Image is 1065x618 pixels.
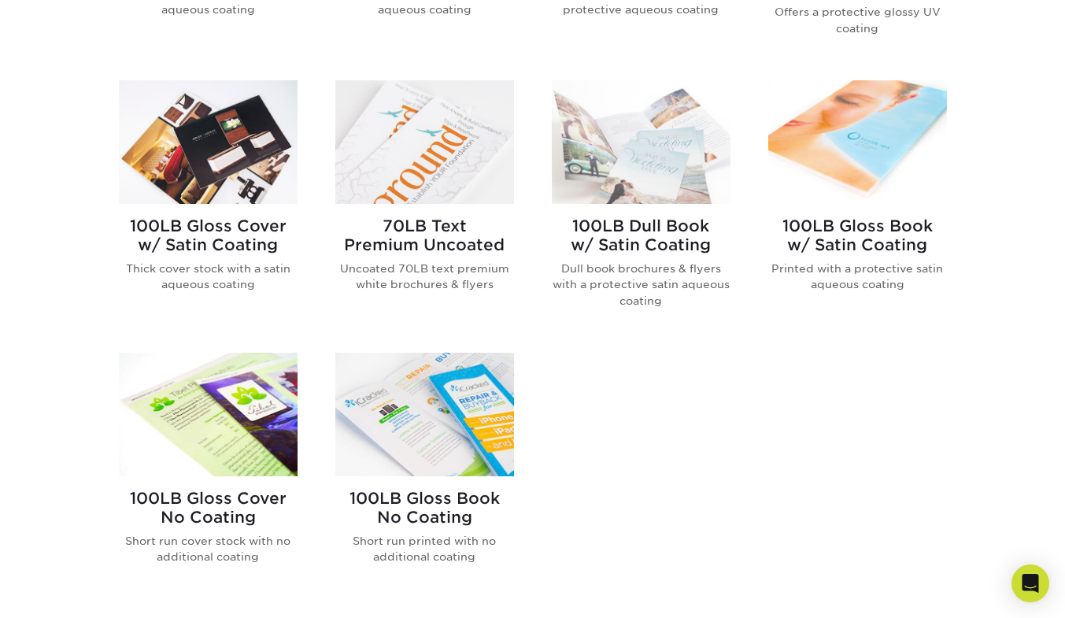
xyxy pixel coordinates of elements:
h2: 100LB Gloss Book w/ Satin Coating [768,216,947,254]
p: Dull book brochures & flyers with a protective satin aqueous coating [552,261,730,309]
p: Short run printed with no additional coating [335,533,514,565]
a: 100LB Gloss Book<br/>w/ Satin Coating Brochures & Flyers 100LB Gloss Bookw/ Satin Coating Printed... [768,80,947,334]
img: 100LB Gloss Book<br/>No Coating Brochures & Flyers [335,353,514,476]
h2: 70LB Text Premium Uncoated [335,216,514,254]
img: 100LB Gloss Book<br/>w/ Satin Coating Brochures & Flyers [768,80,947,204]
p: Printed with a protective satin aqueous coating [768,261,947,293]
img: 100LB Dull Book<br/>w/ Satin Coating Brochures & Flyers [552,80,730,204]
h2: 100LB Gloss Book No Coating [335,489,514,527]
img: 70LB Text<br/>Premium Uncoated Brochures & Flyers [335,80,514,204]
a: 100LB Gloss Cover<br/>No Coating Brochures & Flyers 100LB Gloss CoverNo Coating Short run cover s... [119,353,298,590]
a: 100LB Gloss Book<br/>No Coating Brochures & Flyers 100LB Gloss BookNo Coating Short run printed w... [335,353,514,590]
p: Thick cover stock with a satin aqueous coating [119,261,298,293]
h2: 100LB Gloss Cover No Coating [119,489,298,527]
img: 100LB Gloss Cover<br/>w/ Satin Coating Brochures & Flyers [119,80,298,204]
h2: 100LB Dull Book w/ Satin Coating [552,216,730,254]
a: 100LB Gloss Cover<br/>w/ Satin Coating Brochures & Flyers 100LB Gloss Coverw/ Satin Coating Thick... [119,80,298,334]
a: 100LB Dull Book<br/>w/ Satin Coating Brochures & Flyers 100LB Dull Bookw/ Satin Coating Dull book... [552,80,730,334]
img: 100LB Gloss Cover<br/>No Coating Brochures & Flyers [119,353,298,476]
h2: 100LB Gloss Cover w/ Satin Coating [119,216,298,254]
div: Open Intercom Messenger [1011,564,1049,602]
p: Offers a protective glossy UV coating [768,4,947,36]
p: Uncoated 70LB text premium white brochures & flyers [335,261,514,293]
p: Short run cover stock with no additional coating [119,533,298,565]
a: 70LB Text<br/>Premium Uncoated Brochures & Flyers 70LB TextPremium Uncoated Uncoated 70LB text pr... [335,80,514,334]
